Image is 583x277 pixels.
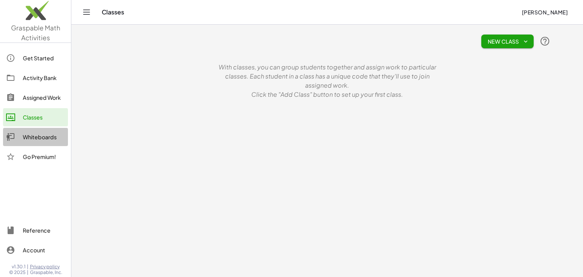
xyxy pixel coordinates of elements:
a: Whiteboards [3,128,68,146]
span: v1.30.1 [12,264,25,270]
div: Whiteboards [23,132,65,142]
button: [PERSON_NAME] [515,5,574,19]
div: Account [23,246,65,255]
a: Privacy policy [30,264,62,270]
a: Account [3,241,68,259]
p: With classes, you can group students together and assign work to particular classes. Each student... [213,63,441,90]
div: Reference [23,226,65,235]
span: Graspable, Inc. [30,269,62,275]
div: Assigned Work [23,93,65,102]
div: Classes [23,113,65,122]
button: New Class [481,35,534,48]
button: Toggle navigation [80,6,93,18]
span: [PERSON_NAME] [522,9,568,16]
p: Click the "Add Class" button to set up your first class. [213,90,441,99]
div: Activity Bank [23,73,65,82]
a: Classes [3,108,68,126]
span: New Class [487,38,528,45]
span: Graspable Math Activities [11,24,60,42]
div: Get Started [23,54,65,63]
span: | [27,269,28,275]
div: Go Premium! [23,152,65,161]
span: | [27,264,28,270]
a: Activity Bank [3,69,68,87]
a: Reference [3,221,68,239]
span: © 2025 [9,269,25,275]
a: Assigned Work [3,88,68,107]
a: Get Started [3,49,68,67]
